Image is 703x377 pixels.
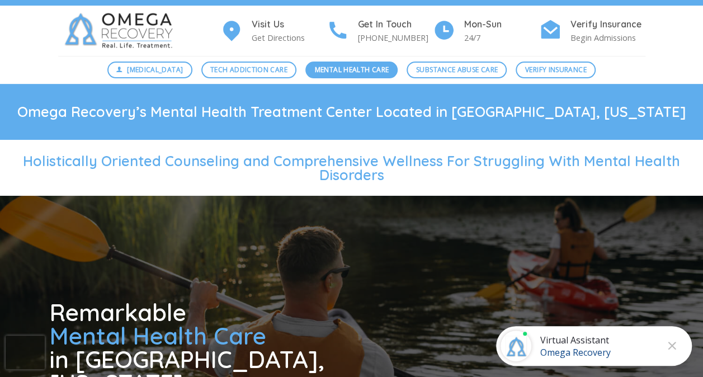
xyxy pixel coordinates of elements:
[358,17,433,32] h4: Get In Touch
[464,17,539,32] h4: Mon-Sun
[210,64,287,75] span: Tech Addiction Care
[252,31,327,44] p: Get Directions
[23,152,680,183] span: Holistically Oriented Counseling and Comprehensive Wellness For Struggling With Mental Health Dis...
[315,64,389,75] span: Mental Health Care
[252,17,327,32] h4: Visit Us
[58,6,184,56] img: Omega Recovery
[358,31,433,44] p: [PHONE_NUMBER]
[220,17,327,45] a: Visit Us Get Directions
[516,62,596,78] a: Verify Insurance
[570,17,645,32] h4: Verify Insurance
[539,17,645,45] a: Verify Insurance Begin Admissions
[416,64,498,75] span: Substance Abuse Care
[50,321,266,351] span: Mental Health Care
[570,31,645,44] p: Begin Admissions
[305,62,398,78] a: Mental Health Care
[407,62,507,78] a: Substance Abuse Care
[201,62,297,78] a: Tech Addiction Care
[327,17,433,45] a: Get In Touch [PHONE_NUMBER]
[107,62,192,78] a: [MEDICAL_DATA]
[464,31,539,44] p: 24/7
[525,64,587,75] span: Verify Insurance
[6,336,45,369] iframe: reCAPTCHA
[127,64,183,75] span: [MEDICAL_DATA]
